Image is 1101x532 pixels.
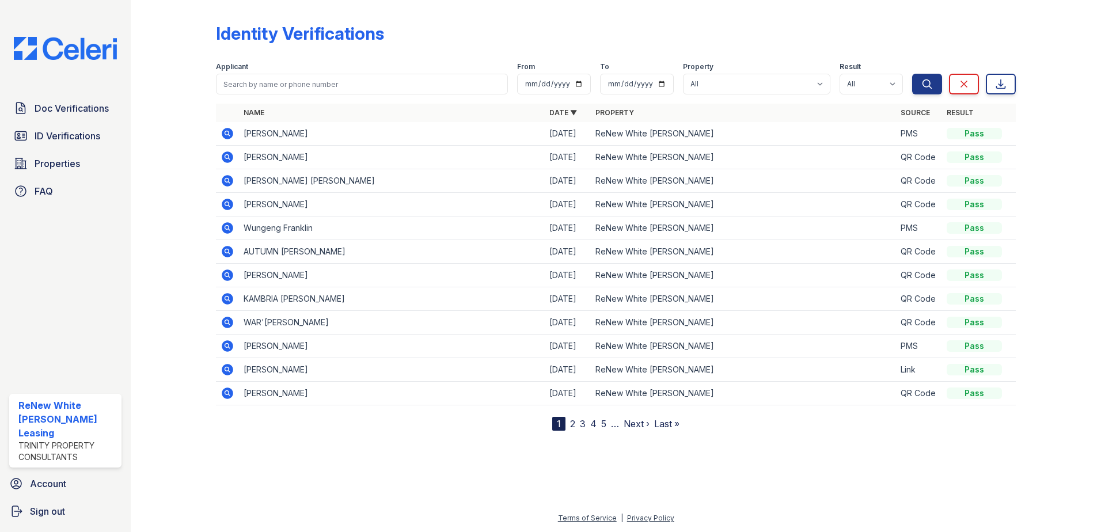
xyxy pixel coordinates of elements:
[947,387,1002,399] div: Pass
[611,417,619,431] span: …
[621,514,623,522] div: |
[901,108,930,117] a: Source
[239,335,545,358] td: [PERSON_NAME]
[896,146,942,169] td: QR Code
[30,477,66,491] span: Account
[896,335,942,358] td: PMS
[591,335,897,358] td: ReNew White [PERSON_NAME]
[9,97,122,120] a: Doc Verifications
[30,504,65,518] span: Sign out
[627,514,674,522] a: Privacy Policy
[591,146,897,169] td: ReNew White [PERSON_NAME]
[683,62,713,71] label: Property
[35,101,109,115] span: Doc Verifications
[600,62,609,71] label: To
[947,364,1002,375] div: Pass
[545,287,591,311] td: [DATE]
[545,358,591,382] td: [DATE]
[947,269,1002,281] div: Pass
[591,216,897,240] td: ReNew White [PERSON_NAME]
[545,382,591,405] td: [DATE]
[239,146,545,169] td: [PERSON_NAME]
[239,169,545,193] td: [PERSON_NAME] [PERSON_NAME]
[580,418,586,430] a: 3
[239,122,545,146] td: [PERSON_NAME]
[558,514,617,522] a: Terms of Service
[896,169,942,193] td: QR Code
[216,74,508,94] input: Search by name or phone number
[545,264,591,287] td: [DATE]
[216,23,384,44] div: Identity Verifications
[18,440,117,463] div: Trinity Property Consultants
[239,287,545,311] td: KAMBRIA [PERSON_NAME]
[517,62,535,71] label: From
[840,62,861,71] label: Result
[654,418,679,430] a: Last »
[239,264,545,287] td: [PERSON_NAME]
[591,287,897,311] td: ReNew White [PERSON_NAME]
[947,222,1002,234] div: Pass
[35,184,53,198] span: FAQ
[18,398,117,440] div: ReNew White [PERSON_NAME] Leasing
[591,122,897,146] td: ReNew White [PERSON_NAME]
[545,193,591,216] td: [DATE]
[5,472,126,495] a: Account
[947,246,1002,257] div: Pass
[545,122,591,146] td: [DATE]
[591,311,897,335] td: ReNew White [PERSON_NAME]
[216,62,248,71] label: Applicant
[239,240,545,264] td: AUTUMN [PERSON_NAME]
[947,108,974,117] a: Result
[947,199,1002,210] div: Pass
[591,264,897,287] td: ReNew White [PERSON_NAME]
[591,169,897,193] td: ReNew White [PERSON_NAME]
[239,311,545,335] td: WAR'[PERSON_NAME]
[9,180,122,203] a: FAQ
[896,122,942,146] td: PMS
[545,146,591,169] td: [DATE]
[947,293,1002,305] div: Pass
[5,37,126,60] img: CE_Logo_Blue-a8612792a0a2168367f1c8372b55b34899dd931a85d93a1a3d3e32e68fde9ad4.png
[896,358,942,382] td: Link
[896,311,942,335] td: QR Code
[896,264,942,287] td: QR Code
[35,129,100,143] span: ID Verifications
[545,240,591,264] td: [DATE]
[595,108,634,117] a: Property
[552,417,565,431] div: 1
[624,418,650,430] a: Next ›
[545,216,591,240] td: [DATE]
[591,193,897,216] td: ReNew White [PERSON_NAME]
[947,317,1002,328] div: Pass
[896,382,942,405] td: QR Code
[896,240,942,264] td: QR Code
[896,193,942,216] td: QR Code
[9,152,122,175] a: Properties
[947,151,1002,163] div: Pass
[549,108,577,117] a: Date ▼
[545,335,591,358] td: [DATE]
[896,216,942,240] td: PMS
[601,418,606,430] a: 5
[545,169,591,193] td: [DATE]
[545,311,591,335] td: [DATE]
[239,216,545,240] td: Wungeng Franklin
[5,500,126,523] a: Sign out
[239,358,545,382] td: [PERSON_NAME]
[591,358,897,382] td: ReNew White [PERSON_NAME]
[947,175,1002,187] div: Pass
[35,157,80,170] span: Properties
[244,108,264,117] a: Name
[570,418,575,430] a: 2
[239,193,545,216] td: [PERSON_NAME]
[591,240,897,264] td: ReNew White [PERSON_NAME]
[590,418,597,430] a: 4
[591,382,897,405] td: ReNew White [PERSON_NAME]
[896,287,942,311] td: QR Code
[239,382,545,405] td: [PERSON_NAME]
[947,128,1002,139] div: Pass
[947,340,1002,352] div: Pass
[9,124,122,147] a: ID Verifications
